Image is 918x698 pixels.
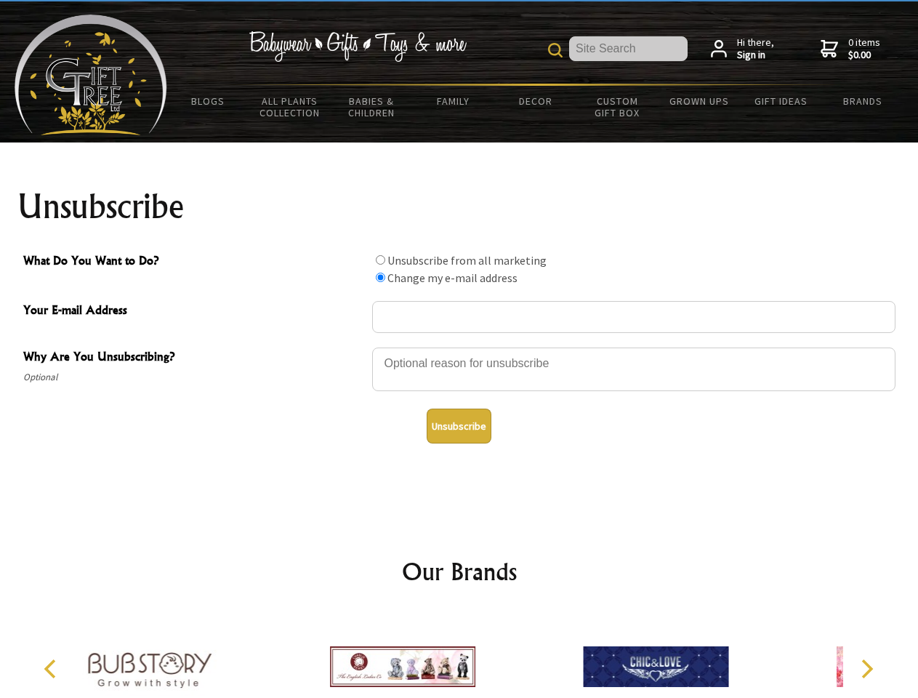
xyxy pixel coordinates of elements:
[658,86,740,116] a: Grown Ups
[23,369,365,386] span: Optional
[740,86,822,116] a: Gift Ideas
[387,253,547,268] label: Unsubscribe from all marketing
[376,255,385,265] input: What Do You Want to Do?
[821,36,880,62] a: 0 items$0.00
[29,554,890,589] h2: Our Brands
[548,43,563,57] img: product search
[15,15,167,135] img: Babyware - Gifts - Toys and more...
[23,301,365,322] span: Your E-mail Address
[850,653,882,685] button: Next
[249,31,467,62] img: Babywear - Gifts - Toys & more
[848,36,880,62] span: 0 items
[23,348,365,369] span: Why Are You Unsubscribing?
[427,409,491,444] button: Unsubscribe
[249,86,331,128] a: All Plants Collection
[36,653,68,685] button: Previous
[569,36,688,61] input: Site Search
[376,273,385,282] input: What Do You Want to Do?
[413,86,495,116] a: Family
[822,86,904,116] a: Brands
[737,36,774,62] span: Hi there,
[387,270,518,285] label: Change my e-mail address
[331,86,413,128] a: Babies & Children
[372,348,895,391] textarea: Why Are You Unsubscribing?
[167,86,249,116] a: BLOGS
[848,49,880,62] strong: $0.00
[576,86,659,128] a: Custom Gift Box
[737,49,774,62] strong: Sign in
[23,252,365,273] span: What Do You Want to Do?
[372,301,895,333] input: Your E-mail Address
[711,36,774,62] a: Hi there,Sign in
[494,86,576,116] a: Decor
[17,189,901,224] h1: Unsubscribe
